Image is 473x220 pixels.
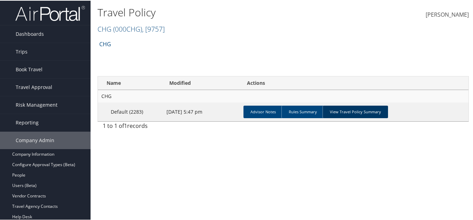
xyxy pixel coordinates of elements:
[142,24,165,33] span: , [ 9757 ]
[163,102,241,121] td: [DATE] 5:47 pm
[426,10,469,18] span: [PERSON_NAME]
[243,105,283,117] a: Advisor Notes
[16,60,42,78] span: Book Travel
[98,24,165,33] a: CHG
[16,78,52,95] span: Travel Approval
[323,105,388,117] a: View Travel Policy Summary
[426,3,469,25] a: [PERSON_NAME]
[99,36,111,50] a: CHG
[98,76,163,89] th: Name: activate to sort column ascending
[16,25,44,42] span: Dashboards
[15,5,85,21] img: airportal-logo.png
[241,76,468,89] th: Actions
[103,121,185,133] div: 1 to 1 of records
[113,24,142,33] span: ( 000CHG )
[163,76,241,89] th: Modified: activate to sort column descending
[16,42,28,60] span: Trips
[98,102,163,121] td: Default (2283)
[16,131,54,148] span: Company Admin
[124,121,127,129] span: 1
[16,113,39,131] span: Reporting
[98,5,345,19] h1: Travel Policy
[98,89,468,102] td: CHG
[16,96,57,113] span: Risk Management
[281,105,324,117] a: Rules Summary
